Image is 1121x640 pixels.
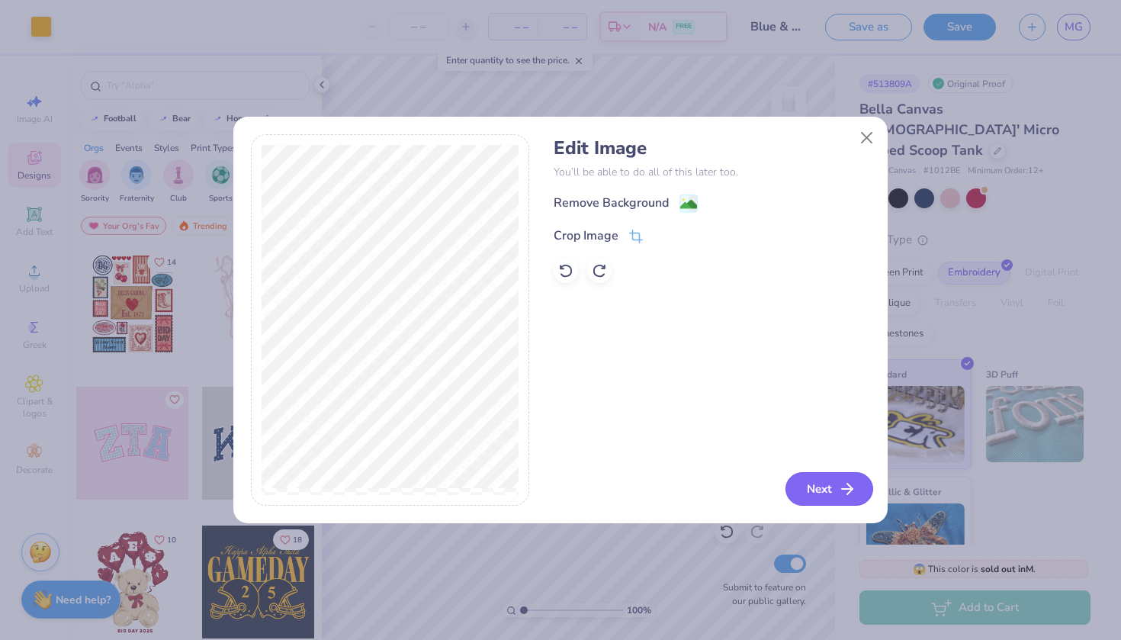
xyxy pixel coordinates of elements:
h4: Edit Image [554,137,870,159]
button: Next [785,472,873,506]
button: Close [853,124,882,153]
div: Remove Background [554,194,669,212]
p: You’ll be able to do all of this later too. [554,164,870,180]
div: Crop Image [554,227,618,245]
